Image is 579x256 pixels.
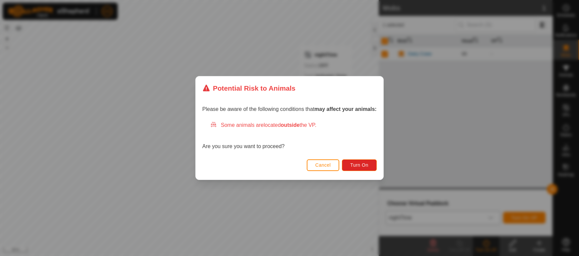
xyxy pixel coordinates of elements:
[315,162,331,168] span: Cancel
[264,122,316,128] span: located the VP.
[202,106,377,112] span: Please be aware of the following conditions that
[307,159,340,171] button: Cancel
[202,83,295,93] div: Potential Risk to Animals
[202,121,377,150] div: Are you sure you want to proceed?
[314,106,377,112] strong: may affect your animals:
[210,121,377,129] div: Some animals are
[351,162,368,168] span: Turn On
[342,159,377,171] button: Turn On
[281,122,300,128] strong: outside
